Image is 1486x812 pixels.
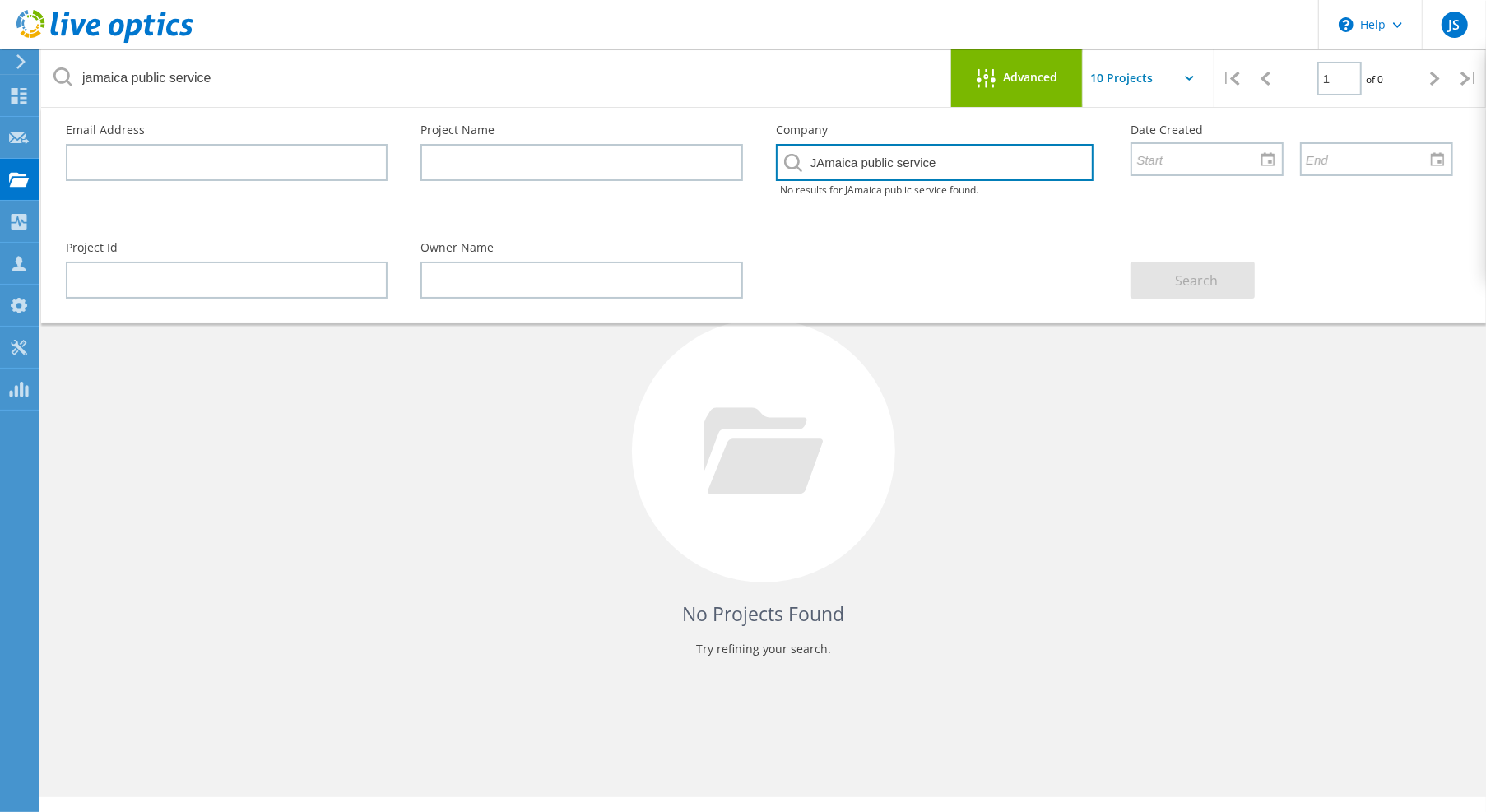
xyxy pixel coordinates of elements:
label: Company [776,124,1098,136]
label: Date Created [1131,124,1452,136]
label: Email Address [66,124,388,136]
input: Start [1132,143,1270,174]
h4: No Projects Found [74,601,1453,628]
a: Live Optics Dashboard [16,35,193,46]
div: No results for JAmaica public service found. [776,181,1098,199]
label: Project Name [420,124,742,136]
button: Search [1131,262,1255,299]
span: Advanced [1004,72,1058,83]
div: | [1452,49,1486,108]
span: JS [1448,18,1460,31]
svg: \n [1339,17,1354,32]
span: of 0 [1366,72,1383,86]
input: End [1302,143,1440,174]
input: Search projects by name, owner, ID, company, etc [41,49,952,107]
label: Project Id [66,242,388,253]
p: Try refining your search. [74,636,1453,662]
label: Owner Name [420,242,742,253]
div: | [1214,49,1248,108]
span: Search [1175,271,1218,290]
